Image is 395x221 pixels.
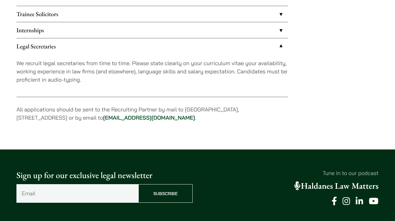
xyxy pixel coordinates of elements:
[16,22,288,38] a: Internships
[16,184,138,203] input: Email
[294,181,379,191] a: Haldanes Law Matters
[16,169,193,182] p: Sign up for our exclusive legal newsletter
[16,6,288,22] a: Trainee Solicitors
[16,54,288,97] div: Legal Secretaries
[16,59,288,84] p: We recruit legal secretaries from time to time. Please state clearly on your curriculum vitae you...
[16,38,288,54] a: Legal Secretaries
[16,105,288,122] p: All applications should be sent to the Recruiting Partner by mail to [GEOGRAPHIC_DATA], [STREET_A...
[103,114,195,121] a: [EMAIL_ADDRESS][DOMAIN_NAME]
[202,169,379,177] p: Tune in to our podcast
[138,184,193,203] input: Subscribe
